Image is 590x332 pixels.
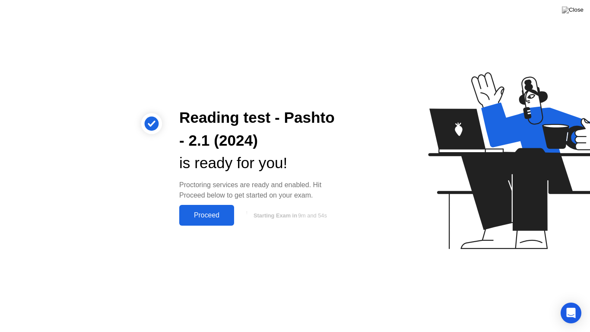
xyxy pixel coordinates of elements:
img: Close [562,6,584,13]
div: Proceed [182,211,232,219]
button: Starting Exam in9m and 54s [238,207,340,223]
button: Proceed [179,205,234,226]
div: Open Intercom Messenger [561,303,581,323]
div: Reading test - Pashto - 2.1 (2024) [179,106,340,152]
span: 9m and 54s [298,212,327,219]
div: Proctoring services are ready and enabled. Hit Proceed below to get started on your exam. [179,180,340,201]
div: is ready for you! [179,152,340,175]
